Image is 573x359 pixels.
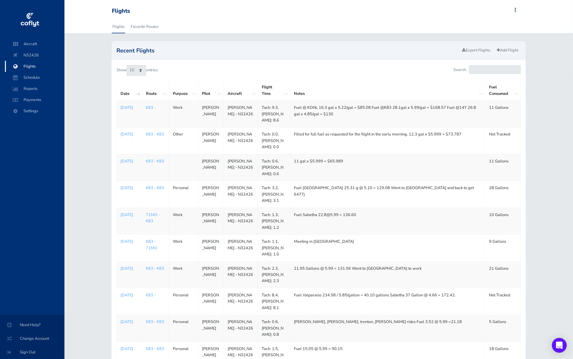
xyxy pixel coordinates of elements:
th: Pilot: activate to sort column ascending [198,80,224,101]
td: 11 Gallons [485,154,521,181]
h2: Recent Flights [116,48,459,53]
span: N32426 [11,50,58,61]
td: [PERSON_NAME] - N32426 [224,261,258,288]
a: [DATE] [120,212,138,218]
th: Flight Time: activate to sort column ascending [258,80,290,101]
a: [DATE] [120,346,138,352]
td: [PERSON_NAME] - N32426 [224,154,258,181]
td: 10 Gallons [485,208,521,234]
th: Purpose: activate to sort column ascending [169,80,198,101]
td: 11 Gallons [485,101,521,127]
td: [PERSON_NAME] - N32426 [224,101,258,127]
a: Export Flights [459,46,493,55]
td: [PERSON_NAME] [198,127,224,154]
td: 28 Gallons [485,181,521,208]
span: Aircraft [11,38,58,50]
td: [PERSON_NAME] - N32426 [224,127,258,154]
th: Route: activate to sort column ascending [142,80,169,101]
a: [DATE] [120,158,138,164]
td: [PERSON_NAME] - N32426 [224,315,258,342]
td: Not Tracked [485,127,521,154]
td: [PERSON_NAME] [198,261,224,288]
a: K83 - [146,292,156,298]
a: [DATE] [120,104,138,111]
td: Tach: 9.3, [PERSON_NAME]: 8.6 [258,101,290,127]
td: [PERSON_NAME] [198,101,224,127]
a: K83 - K83 [146,266,164,271]
span: Payments [11,94,58,105]
td: Other [169,127,198,154]
span: Change Account [7,333,57,344]
td: [PERSON_NAME] - N32426 [224,235,258,261]
a: K83 - K83 [146,346,164,352]
td: [PERSON_NAME] [198,208,224,234]
th: Notes: activate to sort column ascending [290,80,485,101]
a: K83 - K83 [146,185,164,191]
td: [PERSON_NAME] - N32426 [224,208,258,234]
td: Tach: 0.6, [PERSON_NAME]: 0.6 [258,154,290,181]
input: Search: [469,65,521,74]
td: Work [169,235,198,261]
td: 11 gal x $5.999 = $65.989 [290,154,485,181]
td: Work [169,208,198,234]
a: 71MO - K83 [146,212,160,224]
a: K83 - K83 [146,319,164,325]
td: [PERSON_NAME], [PERSON_NAME], trenton, [PERSON_NAME] rides Fuel 3.52 @ 5.99 =21.18 [290,315,485,342]
td: [PERSON_NAME] - N32426 [224,181,258,208]
a: Flights [112,20,125,33]
td: [PERSON_NAME] [198,154,224,181]
select: Showentries [127,65,146,76]
span: Reports [11,83,58,94]
td: 21 Gallons [485,261,521,288]
img: coflyt logo [20,11,40,29]
td: Personal [169,288,198,315]
td: [PERSON_NAME] [198,288,224,315]
td: 9 Gallons [485,235,521,261]
div: Open Intercom Messenger [552,338,567,353]
span: Schedule [11,72,58,83]
a: [DATE] [120,265,138,272]
span: Sign Out [7,347,57,358]
td: [PERSON_NAME] [198,315,224,342]
td: Fuel Valparaiso 234.58 / 5.85/gallon = 40.10 gallons Sabetha 37 Gallon @ 4.66 = 172.42. [290,288,485,315]
td: Fuel Sabetha 22.8@5.99 = 136.60 [290,208,485,234]
label: Show entries [116,65,158,76]
td: Not Tracked [485,288,521,315]
div: Flights [112,8,130,15]
a: K83 - K83 [146,158,164,164]
a: [DATE] [120,319,138,325]
td: 21.95 Gallons @ 5.99 = 131.56 Went to [GEOGRAPHIC_DATA] to work [290,261,485,288]
td: Tach: 3.2, [PERSON_NAME]: 3.1 [258,181,290,208]
th: Fuel Consumed: activate to sort column ascending [485,80,521,101]
td: Personal [169,181,198,208]
p: [DATE] [120,131,138,137]
a: K83 - 71MO [146,239,157,250]
span: Flights [11,61,58,72]
td: Tach: 1.3, [PERSON_NAME]: 1.2 [258,208,290,234]
td: Tach: 2.3, [PERSON_NAME]: 2.3 [258,261,290,288]
label: Search: [454,65,521,74]
span: Need Help? [7,319,57,330]
td: Fuel [GEOGRAPHIC_DATA] 25.31 g @ 5.10 = 129.08 Went to [GEOGRAPHIC_DATA] and back to get 6477j [290,181,485,208]
td: [PERSON_NAME] - N32426 [224,288,258,315]
a: Add Flight [494,46,521,55]
td: Filled for full fuel as requested for the flight in the early morning. 12.3 gal x $5.999 = $73.787 [290,127,485,154]
td: Work [169,261,198,288]
td: Meeting in [GEOGRAPHIC_DATA] [290,235,485,261]
span: Settings [11,105,58,117]
td: Work [169,101,198,127]
a: K83 - [146,105,156,110]
a: [DATE] [120,238,138,245]
td: Tach: 8.4, [PERSON_NAME]: 8.1 [258,288,290,315]
a: K83 - K83 [146,131,164,137]
th: Date: activate to sort column ascending [116,80,142,101]
a: [DATE] [120,185,138,191]
td: Fuel @ KONL 16.3 gal x 5.22/gal = $85.08 Fuel @K83 28.1gal x 5.99/gal = $168.57 Fuel @14Y 26.8 ga... [290,101,485,127]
